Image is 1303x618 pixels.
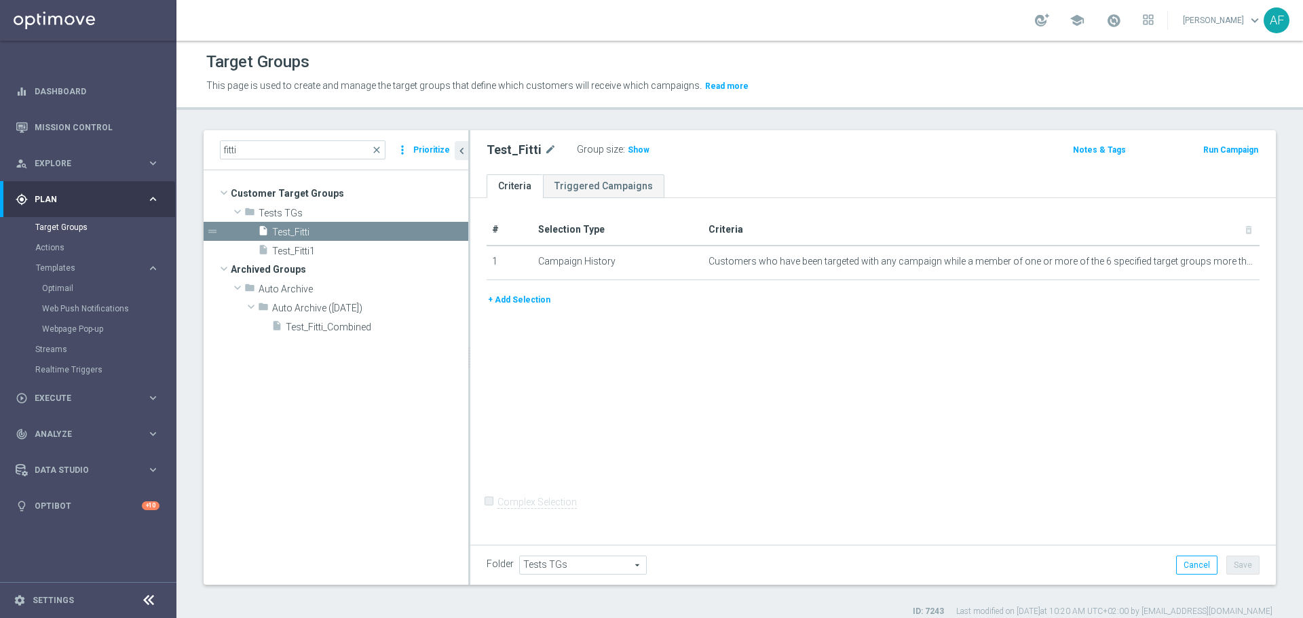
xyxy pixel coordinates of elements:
div: Web Push Notifications [42,298,175,319]
label: Group size [577,144,623,155]
span: Execute [35,394,147,402]
button: Prioritize [411,141,452,159]
span: Customers who have been targeted with any campaign while a member of one or more of the 6 specifi... [709,256,1254,267]
a: Mission Control [35,109,159,145]
button: person_search Explore keyboard_arrow_right [15,158,160,169]
a: Actions [35,242,141,253]
div: Optibot [16,488,159,524]
i: mode_edit [544,142,556,158]
div: Target Groups [35,217,175,237]
span: Customer Target Groups [231,184,468,203]
div: Streams [35,339,175,360]
div: Webpage Pop-up [42,319,175,339]
td: 1 [487,246,533,279]
a: Triggered Campaigns [543,174,664,198]
span: Auto Archive [259,284,468,295]
span: Tests TGs [259,208,468,219]
div: Data Studio [16,464,147,476]
label: : [623,144,625,155]
i: keyboard_arrow_right [147,391,159,404]
span: Criteria [709,224,743,235]
div: AF [1264,7,1289,33]
h2: Test_Fitti [487,142,542,158]
div: Execute [16,392,147,404]
i: keyboard_arrow_right [147,427,159,440]
label: Complex Selection [497,496,577,509]
i: equalizer [16,85,28,98]
button: Save [1226,556,1260,575]
i: play_circle_outline [16,392,28,404]
button: Cancel [1176,556,1217,575]
div: Templates [35,258,175,339]
button: gps_fixed Plan keyboard_arrow_right [15,194,160,205]
button: Run Campaign [1202,142,1260,157]
th: Selection Type [533,214,703,246]
div: Templates [36,264,147,272]
button: equalizer Dashboard [15,86,160,97]
i: keyboard_arrow_right [147,262,159,275]
span: Plan [35,195,147,204]
i: gps_fixed [16,193,28,206]
span: Auto Archive (2024-12-15) [272,303,468,314]
div: Actions [35,237,175,258]
label: Folder [487,558,514,570]
span: Show [628,145,649,155]
i: person_search [16,157,28,170]
a: Optimail [42,283,141,294]
div: +10 [142,501,159,510]
label: Last modified on [DATE] at 10:20 AM UTC+02:00 by [EMAIL_ADDRESS][DOMAIN_NAME] [956,606,1272,617]
span: This page is used to create and manage the target groups that define which customers will receive... [206,80,702,91]
i: keyboard_arrow_right [147,193,159,206]
label: ID: 7243 [913,606,944,617]
a: Settings [33,596,74,604]
div: track_changes Analyze keyboard_arrow_right [15,429,160,440]
i: insert_drive_file [258,225,269,241]
i: insert_drive_file [271,320,282,336]
button: Templates keyboard_arrow_right [35,263,160,273]
button: Notes & Tags [1072,142,1127,157]
div: Realtime Triggers [35,360,175,380]
i: track_changes [16,428,28,440]
span: Test_Fitti1 [272,246,468,257]
span: Explore [35,159,147,168]
span: Data Studio [35,466,147,474]
i: chevron_left [455,144,468,157]
div: Dashboard [16,73,159,109]
button: Data Studio keyboard_arrow_right [15,465,160,476]
span: school [1070,13,1084,28]
button: + Add Selection [487,292,552,307]
button: lightbulb Optibot +10 [15,501,160,511]
button: Mission Control [15,122,160,133]
div: Mission Control [16,109,159,145]
i: keyboard_arrow_right [147,157,159,170]
i: folder [244,206,255,222]
div: Explore [16,157,147,170]
a: Realtime Triggers [35,364,141,375]
a: [PERSON_NAME]keyboard_arrow_down [1182,10,1264,31]
a: Criteria [487,174,543,198]
i: keyboard_arrow_right [147,463,159,476]
th: # [487,214,533,246]
i: insert_drive_file [258,244,269,260]
i: settings [14,594,26,606]
span: Test_Fitti_Combined [286,322,468,333]
h1: Target Groups [206,52,309,72]
input: Quick find group or folder [220,140,385,159]
button: chevron_left [455,141,468,160]
button: play_circle_outline Execute keyboard_arrow_right [15,393,160,404]
a: Streams [35,344,141,355]
i: folder [244,282,255,298]
a: Target Groups [35,222,141,233]
span: keyboard_arrow_down [1247,13,1262,28]
a: Web Push Notifications [42,303,141,314]
span: Templates [36,264,133,272]
span: Analyze [35,430,147,438]
div: Optimail [42,278,175,298]
button: Read more [704,79,750,94]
